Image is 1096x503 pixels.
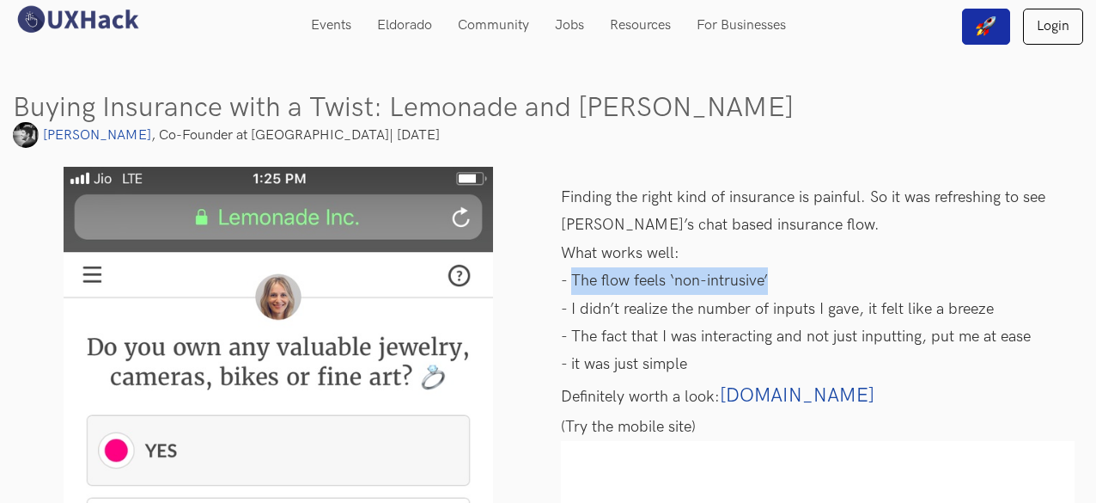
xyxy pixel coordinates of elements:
img: UXHack logo [13,4,142,34]
img: tmpj75e8ku9 [13,122,39,148]
p: Finding the right kind of insurance is painful. So it was refreshing to see [PERSON_NAME]’s chat ... [561,184,1075,240]
a: Eldorado [364,9,445,42]
h2: Buying Insurance with a Twist: Lemonade and [PERSON_NAME] [13,94,1083,122]
a: Community [445,9,542,42]
p: (Try the mobile site) [561,414,1075,441]
p: - it was just simple [561,351,1075,378]
a: For Businesses [684,9,799,42]
p: Definitely worth a look: [561,379,1075,414]
p: What works well: [561,240,1075,267]
a: Login [1023,9,1083,45]
p: - I didn’t realize the number of inputs I gave, it felt like a breeze [561,296,1075,323]
a: [DOMAIN_NAME] [720,384,874,408]
img: rocket [976,15,996,36]
a: Events [298,9,364,42]
p: - The fact that I was interacting and not just inputting, put me at ease [561,323,1075,351]
a: [PERSON_NAME] [13,127,151,144]
p: - The flow feels ‘non-intrusive’ [561,267,1075,295]
a: Jobs [542,9,597,42]
span: , Co-Founder at [GEOGRAPHIC_DATA] [13,127,389,144]
a: Resources [597,9,684,42]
